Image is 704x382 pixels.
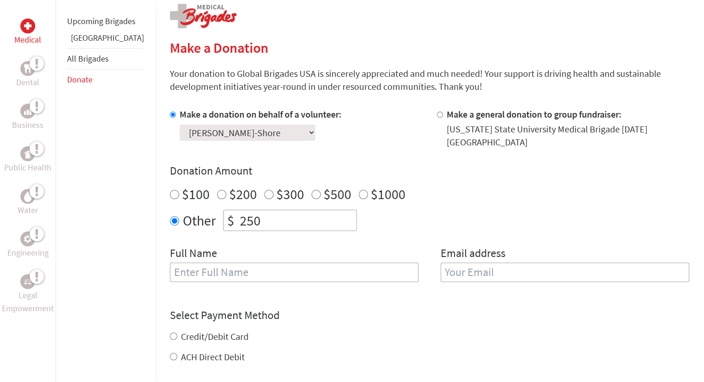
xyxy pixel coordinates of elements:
[441,246,505,263] label: Email address
[24,107,31,115] img: Business
[447,108,622,120] label: Make a general donation to group fundraiser:
[170,67,689,93] p: Your donation to Global Brigades USA is sincerely appreciated and much needed! Your support is dr...
[14,19,41,46] a: MedicalMedical
[181,351,245,363] label: ACH Direct Debit
[441,263,689,282] input: Your Email
[4,146,51,174] a: Public HealthPublic Health
[238,210,356,231] input: Enter Amount
[67,69,144,90] li: Donate
[2,289,54,315] p: Legal Empowerment
[24,191,31,201] img: Water
[20,189,35,204] div: Water
[12,119,44,132] p: Business
[67,48,144,69] li: All Brigades
[7,232,49,259] a: EngineeringEngineering
[16,76,39,89] p: Dental
[67,16,136,26] a: Upcoming Brigades
[18,204,38,217] p: Water
[170,246,217,263] label: Full Name
[20,146,35,161] div: Public Health
[224,210,238,231] div: $
[24,64,31,73] img: Dental
[229,185,257,203] label: $200
[16,61,39,89] a: DentalDental
[20,104,35,119] div: Business
[371,185,405,203] label: $1000
[7,246,49,259] p: Engineering
[24,22,31,30] img: Medical
[182,185,210,203] label: $100
[170,163,689,178] h4: Donation Amount
[276,185,304,203] label: $300
[170,263,418,282] input: Enter Full Name
[170,308,689,323] h4: Select Payment Method
[67,11,144,31] li: Upcoming Brigades
[24,149,31,158] img: Public Health
[170,39,689,56] h2: Make a Donation
[67,31,144,48] li: Guatemala
[180,108,342,120] label: Make a donation on behalf of a volunteer:
[4,161,51,174] p: Public Health
[183,210,216,231] label: Other
[20,19,35,33] div: Medical
[67,53,109,64] a: All Brigades
[20,274,35,289] div: Legal Empowerment
[181,331,249,342] label: Credit/Debit Card
[324,185,351,203] label: $500
[14,33,41,46] p: Medical
[2,274,54,315] a: Legal EmpowermentLegal Empowerment
[12,104,44,132] a: BusinessBusiness
[71,32,144,43] a: [GEOGRAPHIC_DATA]
[447,123,689,149] div: [US_STATE] State University Medical Brigade [DATE] [GEOGRAPHIC_DATA]
[170,4,237,28] img: logo-medical.png
[20,232,35,246] div: Engineering
[18,189,38,217] a: WaterWater
[24,279,31,284] img: Legal Empowerment
[24,235,31,243] img: Engineering
[20,61,35,76] div: Dental
[67,74,93,85] a: Donate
